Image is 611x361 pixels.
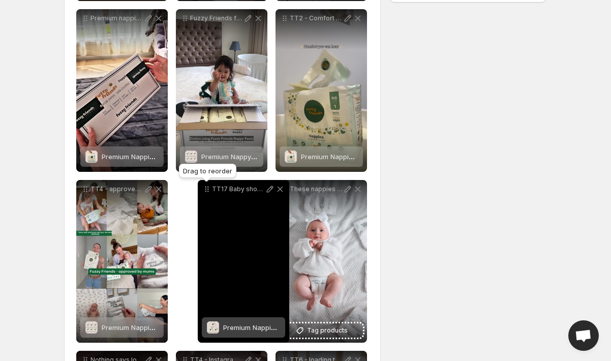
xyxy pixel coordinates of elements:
[276,9,367,172] div: TT2 - Comfort you can hearPremium Nappies Starter PackPremium Nappies Starter Pack
[280,323,363,338] button: Tag products
[190,14,243,22] p: Fuzzy Friends fyp babygirl babynappies australia fuzzyfriends
[568,320,599,351] div: Open chat
[285,151,297,163] img: Premium Nappies Starter Pack
[301,153,398,161] span: Premium Nappies Starter Pack
[85,321,98,334] img: Premium Nappies Monthly Pack
[212,185,265,193] p: TT17 Baby shower basket v2
[102,323,202,332] span: Premium Nappies Monthly Pack
[223,323,323,332] span: Premium Nappies 2-Week Pack
[290,14,343,22] p: TT2 - Comfort you can hear
[90,185,143,193] p: TT4 - approved by mums
[76,9,168,172] div: Premium nappies because your bub deserves only the best fuzzyfriendsau Breathable Soft Absorbent ...
[290,185,343,193] p: These nappies are planet-friendly and 100 free from nastiesno chlorine lotions latex or fragrances
[201,153,316,161] span: Premium Nappy Pants Monthly Pack
[85,151,98,163] img: Premium Nappies Starter Pack
[198,180,289,343] div: TT17 Baby shower basket v2Premium Nappies 2-Week PackPremium Nappies 2-Week Pack
[276,180,367,343] div: These nappies are planet-friendly and 100 free from nastiesno chlorine lotions latex or fragrance...
[176,9,267,172] div: Fuzzy Friends fyp babygirl babynappies australia fuzzyfriendsPremium Nappy Pants Monthly PackPrem...
[102,153,198,161] span: Premium Nappies Starter Pack
[207,321,219,334] img: Premium Nappies 2-Week Pack
[307,325,348,336] span: Tag products
[76,180,168,343] div: TT4 - approved by mumsPremium Nappies Monthly PackPremium Nappies Monthly Pack
[185,151,197,163] img: Premium Nappy Pants Monthly Pack
[90,14,143,22] p: Premium nappies because your bub deserves only the best fuzzyfriendsau Breathable Soft Absorbent ...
